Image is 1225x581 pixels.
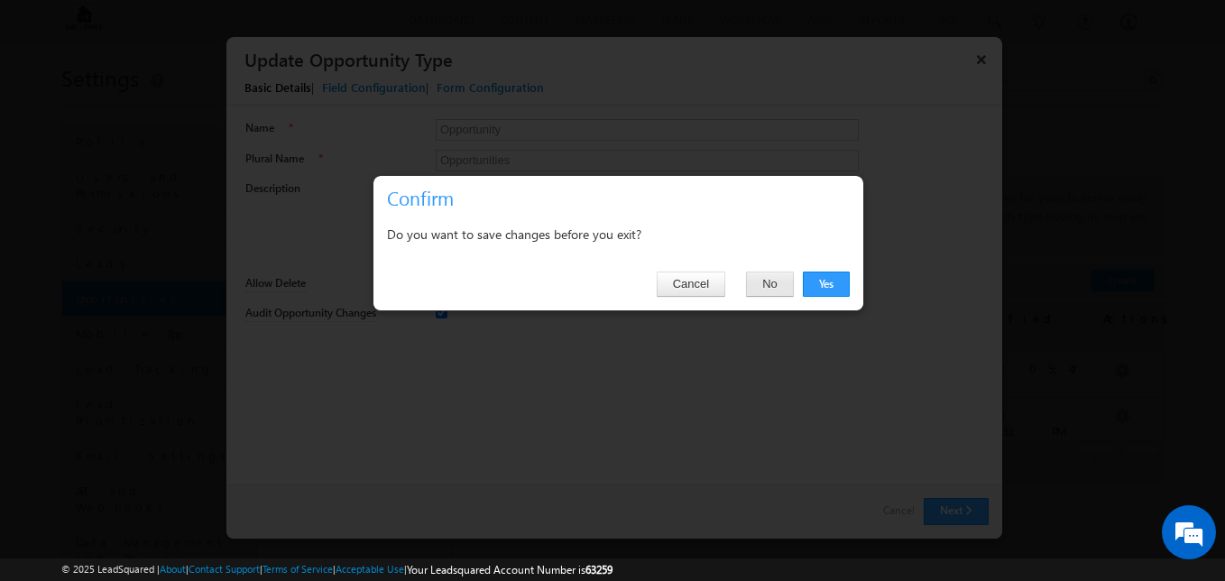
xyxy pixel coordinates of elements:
[189,563,260,575] a: Contact Support
[23,167,329,436] textarea: Type your message and hit 'Enter'
[31,95,76,118] img: d_60004797649_company_0_60004797649
[296,9,339,52] div: Minimize live chat window
[387,223,850,248] div: Do you want to save changes before you exit?
[61,561,612,578] span: © 2025 LeadSquared | | | | |
[336,563,404,575] a: Acceptable Use
[160,563,186,575] a: About
[94,95,303,118] div: Chat with us now
[803,272,850,297] button: Yes
[585,563,612,576] span: 63259
[387,182,857,214] h3: Confirm
[407,563,612,576] span: Your Leadsquared Account Number is
[746,272,794,297] button: No
[245,451,327,475] em: Start Chat
[657,272,725,297] button: Cancel
[262,563,333,575] a: Terms of Service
